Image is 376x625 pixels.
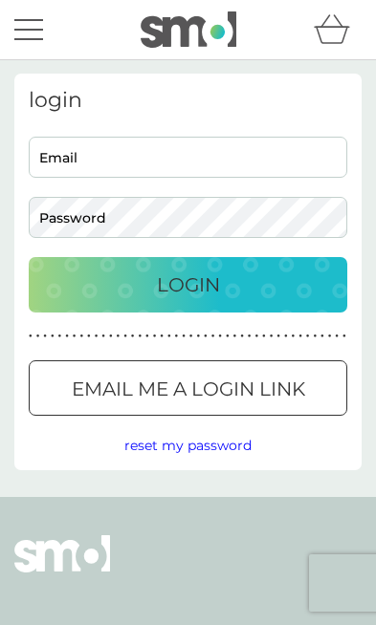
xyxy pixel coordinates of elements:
[51,332,55,341] p: ●
[204,332,208,341] p: ●
[29,332,33,341] p: ●
[328,332,332,341] p: ●
[314,11,362,49] div: basket
[284,332,288,341] p: ●
[270,332,274,341] p: ●
[167,332,171,341] p: ●
[138,332,142,341] p: ●
[226,332,230,341] p: ●
[131,332,135,341] p: ●
[73,332,77,341] p: ●
[123,332,127,341] p: ●
[101,332,105,341] p: ●
[189,332,193,341] p: ●
[95,332,99,341] p: ●
[109,332,113,341] p: ●
[299,332,302,341] p: ●
[14,11,43,48] button: menu
[262,332,266,341] p: ●
[124,437,252,454] span: reset my password
[65,332,69,341] p: ●
[14,535,110,600] img: smol
[58,332,62,341] p: ●
[72,374,305,404] p: Email me a login link
[175,332,179,341] p: ●
[43,332,47,341] p: ●
[29,360,347,416] button: Email me a login link
[29,257,347,312] button: Login
[196,332,200,341] p: ●
[335,332,339,341] p: ●
[29,88,347,113] h3: login
[306,332,310,341] p: ●
[240,332,244,341] p: ●
[157,269,220,300] p: Login
[292,332,296,341] p: ●
[313,332,317,341] p: ●
[87,332,91,341] p: ●
[124,435,252,456] button: reset my password
[211,332,215,341] p: ●
[160,332,164,341] p: ●
[254,332,258,341] p: ●
[233,332,237,341] p: ●
[141,11,236,48] img: smol
[36,332,40,341] p: ●
[321,332,324,341] p: ●
[276,332,280,341] p: ●
[343,332,346,341] p: ●
[248,332,252,341] p: ●
[218,332,222,341] p: ●
[79,332,83,341] p: ●
[145,332,149,341] p: ●
[182,332,186,341] p: ●
[117,332,121,341] p: ●
[153,332,157,341] p: ●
